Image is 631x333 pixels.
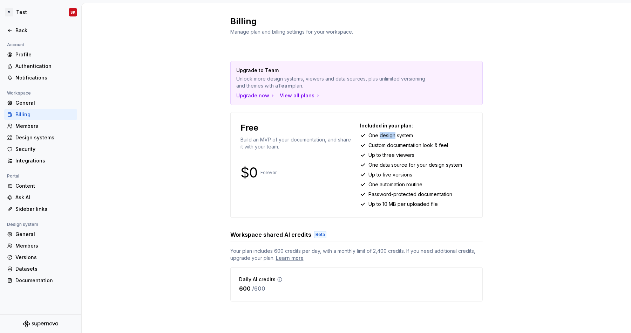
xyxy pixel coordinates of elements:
p: $0 [240,168,258,177]
p: Unlock more design systems, viewers and data sources, plus unlimited versioning and themes with a... [236,75,428,89]
p: Up to three viewers [368,152,414,159]
p: One design system [368,132,413,139]
a: Learn more [276,255,304,262]
a: Design systems [4,132,77,143]
div: Portal [4,172,22,180]
div: Design systems [15,134,74,141]
p: Forever [260,170,277,175]
div: Members [15,123,74,130]
p: 600 [239,284,251,293]
p: Daily AI credits [239,276,276,283]
a: Notifications [4,72,77,83]
svg: Supernova Logo [23,320,58,327]
div: Documentation [15,277,74,284]
div: Workspace [4,89,34,97]
a: Content [4,180,77,192]
p: One automation routine [368,181,422,188]
a: Profile [4,49,77,60]
a: Versions [4,252,77,263]
div: Members [15,242,74,249]
p: Free [240,122,258,133]
a: Sidebar links [4,203,77,215]
div: General [15,99,74,106]
p: Build an MVP of your documentation, and share it with your team. [240,136,353,150]
span: Manage plan and billing settings for your workspace. [230,29,353,35]
h3: Workspace shared AI credits [230,230,311,239]
span: Your plan includes 600 credits per day, with a monthly limit of 2,400 credits. If you need additi... [230,248,483,262]
button: MTestSK [1,5,80,20]
div: Notifications [15,74,74,81]
a: General [4,229,77,240]
div: Design system [4,220,41,229]
div: Security [15,146,74,153]
div: Datasets [15,265,74,272]
div: M [5,8,13,16]
h2: Billing [230,16,474,27]
a: Ask AI [4,192,77,203]
a: Authentication [4,61,77,72]
a: Security [4,144,77,155]
div: Billing [15,111,74,118]
div: Beta [314,231,326,238]
p: Up to five versions [368,171,412,178]
div: General [15,231,74,238]
a: Billing [4,109,77,120]
a: Members [4,240,77,251]
a: Datasets [4,263,77,275]
p: One data source for your design system [368,161,462,168]
a: General [4,97,77,109]
button: Upgrade now [236,92,276,99]
p: / 600 [252,284,265,293]
div: Account [4,41,27,49]
p: Upgrade to Team [236,67,428,74]
div: Ask AI [15,194,74,201]
div: Sidebar links [15,206,74,213]
div: Back [15,27,74,34]
div: Content [15,182,74,189]
div: Integrations [15,157,74,164]
div: Profile [15,51,74,58]
div: Test [16,9,27,16]
button: View all plans [280,92,321,99]
a: Integrations [4,155,77,166]
p: Custom documentation look & feel [368,142,448,149]
div: SK [70,9,75,15]
strong: Team [278,83,292,89]
a: Back [4,25,77,36]
a: Members [4,120,77,132]
div: Authentication [15,63,74,70]
p: Up to 10 MB per uploaded file [368,201,438,208]
p: Password-protected documentation [368,191,452,198]
p: Included in your plan: [360,122,473,129]
div: Versions [15,254,74,261]
a: Documentation [4,275,77,286]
